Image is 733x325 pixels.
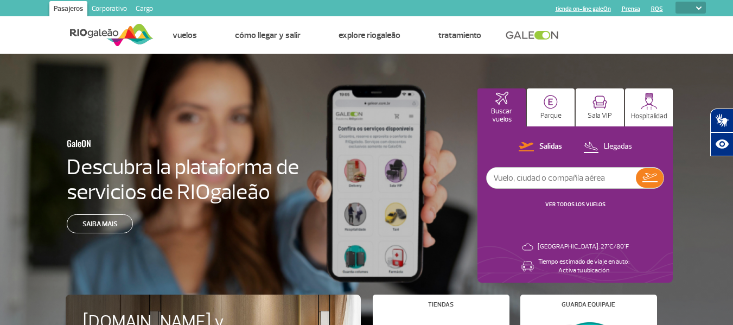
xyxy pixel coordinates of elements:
[477,88,526,126] button: Buscar vuelos
[542,200,609,209] button: VER TODOS LOS VUELOS
[631,112,667,120] p: Hospitalidad
[483,107,520,124] p: Buscar vuelos
[487,168,636,188] input: Vuelo, ciudad o compañía aérea
[592,95,607,109] img: vipRoom.svg
[545,201,605,208] a: VER TODOS LOS VUELOS
[49,1,87,18] a: Pasajeros
[544,95,558,109] img: carParkingHome.svg
[580,140,635,154] button: Llegadas
[515,140,565,154] button: Salidas
[604,142,632,152] p: Llegadas
[67,155,301,205] h4: Descubra la plataforma de servicios de RIOgaleão
[235,30,301,41] a: Cómo llegar y salir
[588,112,612,120] p: Sala VIP
[67,132,248,155] h3: GaleON
[562,302,615,308] h4: Guarda equipaje
[539,142,562,152] p: Salidas
[641,93,658,110] img: hospitality.svg
[576,88,624,126] button: Sala VIP
[556,5,611,12] a: tienda on-line galeOn
[173,30,197,41] a: Vuelos
[131,1,157,18] a: Cargo
[495,92,508,105] img: airplaneHomeActive.svg
[428,302,454,308] h4: Tiendas
[538,258,629,275] p: Tiempo estimado de viaje en auto: Activa tu ubicación
[339,30,400,41] a: Explore RIOgaleão
[710,132,733,156] button: Abrir recursos assistivos.
[527,88,575,126] button: Parque
[540,112,562,120] p: Parque
[538,243,629,251] p: [GEOGRAPHIC_DATA]: 27°C/80°F
[651,5,663,12] a: RQS
[622,5,640,12] a: Prensa
[87,1,131,18] a: Corporativo
[710,109,733,132] button: Abrir tradutor de língua de sinais.
[710,109,733,156] div: Plugin de acessibilidade da Hand Talk.
[438,30,481,41] a: Tratamiento
[625,88,673,126] button: Hospitalidad
[67,214,133,233] a: Saiba mais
